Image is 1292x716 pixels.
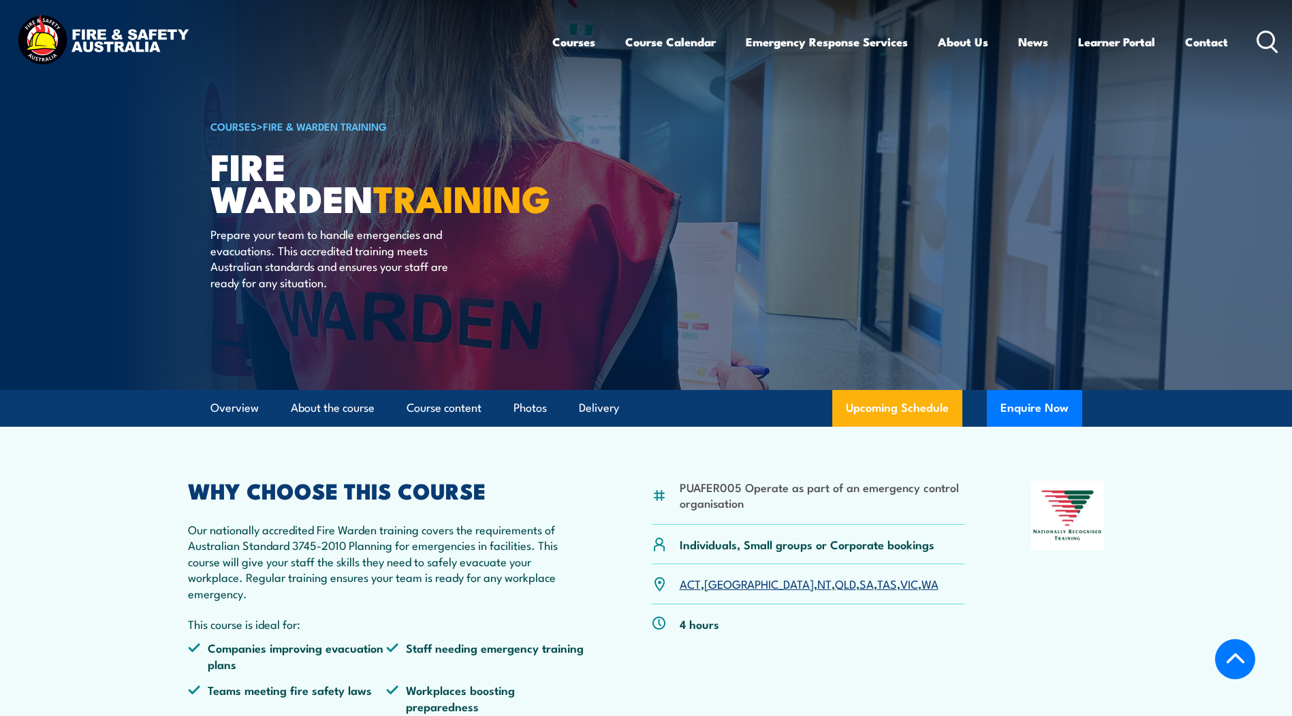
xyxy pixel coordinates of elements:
a: QLD [835,575,856,591]
a: TAS [877,575,897,591]
a: [GEOGRAPHIC_DATA] [704,575,814,591]
a: SA [860,575,874,591]
p: , , , , , , , [680,576,939,591]
a: Contact [1185,24,1228,60]
a: Courses [552,24,595,60]
a: Overview [210,390,259,426]
a: About Us [938,24,988,60]
h2: WHY CHOOSE THIS COURSE [188,481,586,500]
a: Upcoming Schedule [832,390,962,427]
a: News [1018,24,1048,60]
li: Companies improving evacuation plans [188,640,387,672]
h1: Fire Warden [210,150,547,213]
a: Fire & Warden Training [263,118,387,133]
img: Nationally Recognised Training logo. [1031,481,1105,550]
button: Enquire Now [987,390,1082,427]
p: 4 hours [680,616,719,632]
strong: TRAINING [373,169,550,225]
a: NT [817,575,832,591]
p: Prepare your team to handle emergencies and evacuations. This accredited training meets Australia... [210,226,459,290]
a: Course Calendar [625,24,716,60]
p: This course is ideal for: [188,616,586,632]
li: Teams meeting fire safety laws [188,682,387,714]
h6: > [210,118,547,134]
a: Course content [407,390,482,426]
p: Our nationally accredited Fire Warden training covers the requirements of Australian Standard 374... [188,521,586,601]
li: Workplaces boosting preparedness [386,682,585,714]
a: WA [921,575,939,591]
a: Delivery [579,390,619,426]
a: COURSES [210,118,257,133]
a: VIC [900,575,918,591]
a: About the course [291,390,375,426]
p: Individuals, Small groups or Corporate bookings [680,536,934,552]
li: PUAFER005 Operate as part of an emergency control organisation [680,479,965,511]
li: Staff needing emergency training [386,640,585,672]
a: Photos [514,390,547,426]
a: ACT [680,575,701,591]
a: Learner Portal [1078,24,1155,60]
a: Emergency Response Services [746,24,908,60]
